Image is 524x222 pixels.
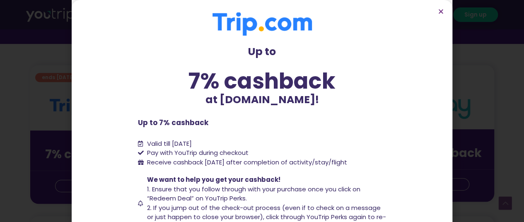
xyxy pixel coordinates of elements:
a: Close [438,8,444,14]
span: Receive cashback [DATE] after completion of activity/stay/flight [147,158,347,166]
p: Up to [138,44,386,60]
div: 7% cashback [138,70,386,92]
span: We want to help you get your cashback! [147,175,280,184]
p: at [DOMAIN_NAME]! [138,92,386,108]
span: 1. Ensure that you follow through with your purchase once you click on “Redeem Deal” on YouTrip P... [147,185,360,203]
span: Valid till [DATE] [147,139,192,148]
b: Up to 7% cashback [138,118,208,128]
span: Pay with YouTrip during checkout [145,148,249,158]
